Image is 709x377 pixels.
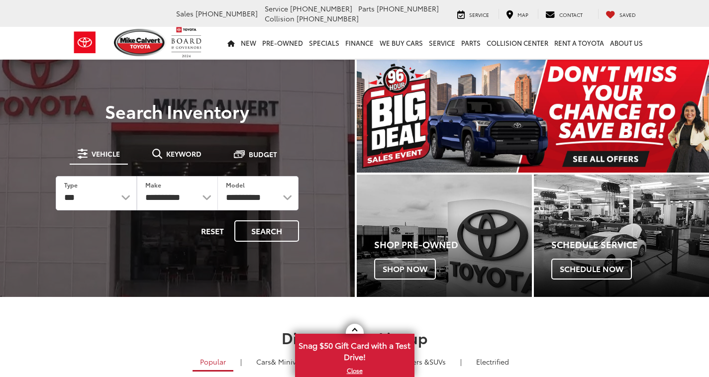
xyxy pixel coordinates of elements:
[374,240,532,250] h4: Shop Pre-Owned
[378,353,453,370] a: SUVs
[377,27,426,59] a: WE BUY CARS
[296,335,413,365] span: Snag $50 Gift Card with a Test Drive!
[249,353,312,370] a: Cars
[265,13,295,23] span: Collision
[458,27,484,59] a: Parts
[196,8,258,18] span: [PHONE_NUMBER]
[193,220,232,242] button: Reset
[358,3,375,13] span: Parts
[469,11,489,18] span: Service
[607,27,646,59] a: About Us
[598,9,643,19] a: My Saved Vehicles
[306,27,342,59] a: Specials
[551,259,632,280] span: Schedule Now
[224,27,238,59] a: Home
[297,13,359,23] span: [PHONE_NUMBER]
[450,9,497,19] a: Service
[226,181,245,189] label: Model
[271,357,304,367] span: & Minivan
[619,11,636,18] span: Saved
[66,26,103,59] img: Toyota
[64,181,78,189] label: Type
[377,3,439,13] span: [PHONE_NUMBER]
[458,357,464,367] li: |
[357,175,532,297] a: Shop Pre-Owned Shop Now
[559,11,583,18] span: Contact
[114,29,167,56] img: Mike Calvert Toyota
[469,353,516,370] a: Electrified
[193,353,233,372] a: Popular
[551,240,709,250] h4: Schedule Service
[42,101,313,121] h3: Search Inventory
[499,9,536,19] a: Map
[145,181,161,189] label: Make
[426,27,458,59] a: Service
[517,11,528,18] span: Map
[290,3,352,13] span: [PHONE_NUMBER]
[166,150,202,157] span: Keyword
[71,329,638,346] h2: Discover Our Lineup
[551,27,607,59] a: Rent a Toyota
[534,175,709,297] a: Schedule Service Schedule Now
[238,357,244,367] li: |
[92,150,120,157] span: Vehicle
[538,9,590,19] a: Contact
[534,175,709,297] div: Toyota
[484,27,551,59] a: Collision Center
[265,3,288,13] span: Service
[234,220,299,242] button: Search
[259,27,306,59] a: Pre-Owned
[374,259,436,280] span: Shop Now
[342,27,377,59] a: Finance
[238,27,259,59] a: New
[176,8,194,18] span: Sales
[249,151,277,158] span: Budget
[357,175,532,297] div: Toyota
